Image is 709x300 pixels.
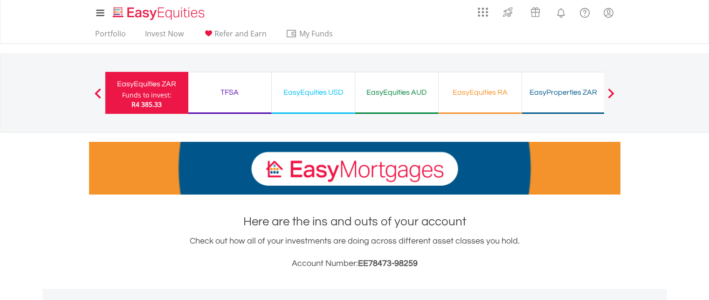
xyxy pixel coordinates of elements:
div: EasyProperties ZAR [528,86,599,99]
a: Refer and Earn [199,29,270,43]
a: AppsGrid [472,2,494,17]
a: Home page [109,2,208,21]
div: Funds to invest: [122,91,172,100]
a: Vouchers [522,2,549,20]
div: EasyEquities RA [444,86,516,99]
span: EE78473-98259 [358,259,418,268]
div: Check out how all of your investments are doing across different asset classes you hold. [89,235,620,270]
a: Notifications [549,2,573,21]
div: EasyEquities USD [277,86,349,99]
img: grid-menu-icon.svg [478,7,488,17]
img: thrive-v2.svg [500,5,516,20]
span: R4 385.33 [131,100,162,109]
div: EasyEquities ZAR [111,77,183,91]
h3: Account Number: [89,257,620,270]
span: My Funds [286,28,347,40]
button: Previous [89,93,107,102]
a: Invest Now [141,29,187,43]
button: Next [602,93,620,102]
h1: Here are the ins and outs of your account [89,213,620,230]
div: EasyEquities AUD [361,86,433,99]
a: Portfolio [91,29,130,43]
a: FAQ's and Support [573,2,597,21]
a: My Profile [597,2,620,23]
img: EasyEquities_Logo.png [111,6,208,21]
span: Refer and Earn [214,28,267,39]
img: vouchers-v2.svg [528,5,543,20]
img: EasyMortage Promotion Banner [89,142,620,195]
div: TFSA [194,86,266,99]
